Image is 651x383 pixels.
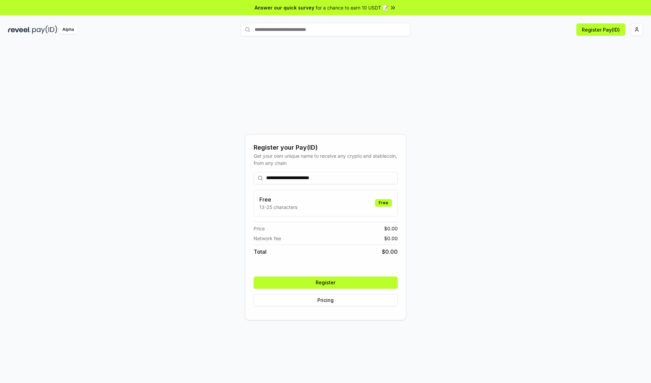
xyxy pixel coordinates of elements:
[8,25,31,34] img: reveel_dark
[375,199,392,207] div: Free
[254,235,281,242] span: Network fee
[59,25,78,34] div: Alpha
[254,152,398,167] div: Get your own unique name to receive any crypto and stablecoin, from any chain
[384,225,398,232] span: $ 0.00
[254,143,398,152] div: Register your Pay(ID)
[384,235,398,242] span: $ 0.00
[254,294,398,306] button: Pricing
[32,25,57,34] img: pay_id
[576,23,625,36] button: Register Pay(ID)
[259,204,297,211] p: 13-25 characters
[254,248,267,256] span: Total
[255,4,314,11] span: Answer our quick survey
[254,225,265,232] span: Price
[254,276,398,289] button: Register
[382,248,398,256] span: $ 0.00
[316,4,388,11] span: for a chance to earn 10 USDT 📝
[259,195,297,204] h3: Free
